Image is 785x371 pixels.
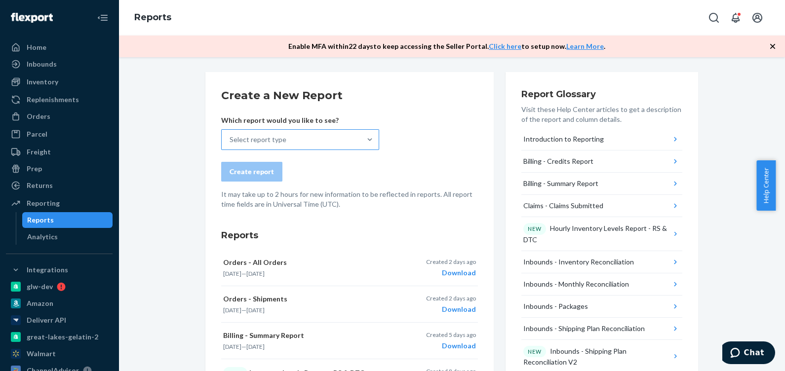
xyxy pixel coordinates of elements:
div: Inbounds [27,59,57,69]
p: — [223,306,390,314]
div: Download [426,341,476,351]
div: Integrations [27,265,68,275]
div: Select report type [230,135,286,145]
time: [DATE] [223,343,241,350]
a: Parcel [6,126,113,142]
div: Replenishments [27,95,79,105]
div: Prep [27,164,42,174]
a: Learn More [566,42,604,50]
iframe: Opens a widget where you can chat to one of our agents [722,341,775,366]
a: Deliverr API [6,312,113,328]
a: Analytics [22,229,113,245]
h3: Reports [221,229,478,242]
button: Inbounds - Shipping Plan Reconciliation [521,318,682,340]
a: Inbounds [6,56,113,72]
time: [DATE] [223,270,241,277]
div: Inbounds - Shipping Plan Reconciliation [523,324,645,334]
button: Open account menu [747,8,767,28]
button: Integrations [6,262,113,278]
div: Inbounds - Packages [523,301,588,311]
div: Reports [27,215,54,225]
p: — [223,269,390,278]
div: Returns [27,181,53,190]
div: Inventory [27,77,58,87]
div: Claims - Claims Submitted [523,201,603,211]
p: Which report would you like to see? [221,115,379,125]
button: Inbounds - Monthly Reconciliation [521,273,682,296]
div: Home [27,42,46,52]
time: [DATE] [246,343,265,350]
button: Billing - Summary Report[DATE]—[DATE]Created 5 days agoDownload [221,323,478,359]
a: Replenishments [6,92,113,108]
div: Orders [27,111,50,121]
p: Orders - All Orders [223,258,390,267]
div: Download [426,304,476,314]
button: Create report [221,162,282,182]
button: Billing - Summary Report [521,173,682,195]
div: Amazon [27,298,53,308]
a: Reporting [6,195,113,211]
p: Billing - Summary Report [223,331,390,340]
div: Freight [27,147,51,157]
div: Analytics [27,232,58,242]
p: NEW [528,225,542,233]
p: Created 5 days ago [426,331,476,339]
button: Orders - Shipments[DATE]—[DATE]Created 2 days agoDownload [221,286,478,323]
a: Amazon [6,296,113,311]
h3: Report Glossary [521,88,682,101]
div: Inbounds - Shipping Plan Reconciliation V2 [523,346,671,368]
p: Orders - Shipments [223,294,390,304]
a: Click here [489,42,521,50]
div: Introduction to Reporting [523,134,604,144]
p: Visit these Help Center articles to get a description of the report and column details. [521,105,682,124]
ol: breadcrumbs [126,3,179,32]
time: [DATE] [223,306,241,314]
div: glw-dev [27,282,53,292]
a: Reports [134,12,171,23]
button: Orders - All Orders[DATE]—[DATE]Created 2 days agoDownload [221,250,478,286]
img: Flexport logo [11,13,53,23]
a: great-lakes-gelatin-2 [6,329,113,345]
button: NEWHourly Inventory Levels Report - RS & DTC [521,217,682,251]
a: Reports [22,212,113,228]
button: Inbounds - Packages [521,296,682,318]
div: Create report [230,167,274,177]
h2: Create a New Report [221,88,478,104]
div: great-lakes-gelatin-2 [27,332,98,342]
div: Inbounds - Inventory Reconciliation [523,257,634,267]
div: Billing - Summary Report [523,179,598,188]
div: Billing - Credits Report [523,156,593,166]
div: Walmart [27,349,56,359]
time: [DATE] [246,270,265,277]
p: Created 2 days ago [426,258,476,266]
button: Open Search Box [704,8,724,28]
div: Deliverr API [27,315,66,325]
div: Parcel [27,129,47,139]
a: Walmart [6,346,113,362]
a: Orders [6,109,113,124]
button: Billing - Credits Report [521,150,682,173]
button: Inbounds - Inventory Reconciliation [521,251,682,273]
button: Close Navigation [93,8,113,28]
p: NEW [528,348,542,356]
button: Help Center [756,160,776,211]
a: Returns [6,178,113,193]
a: Home [6,39,113,55]
a: Freight [6,144,113,160]
p: Created 2 days ago [426,294,476,302]
p: It may take up to 2 hours for new information to be reflected in reports. All report time fields ... [221,189,478,209]
p: — [223,342,390,351]
div: Inbounds - Monthly Reconciliation [523,279,629,289]
button: Open notifications [726,8,746,28]
a: glw-dev [6,279,113,295]
button: Introduction to Reporting [521,128,682,150]
button: Claims - Claims Submitted [521,195,682,217]
div: Download [426,268,476,278]
p: Enable MFA within 22 days to keep accessing the Seller Portal. to setup now. . [288,41,605,51]
a: Inventory [6,74,113,90]
time: [DATE] [246,306,265,314]
a: Prep [6,161,113,177]
div: Reporting [27,198,60,208]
